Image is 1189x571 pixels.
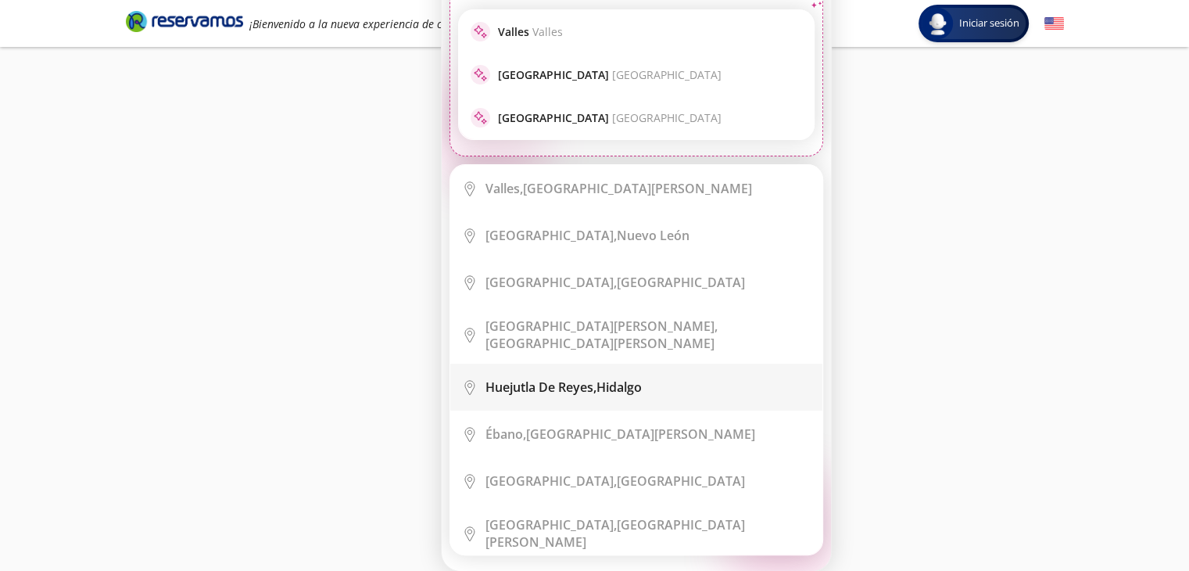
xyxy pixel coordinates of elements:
[498,67,722,82] p: [GEOGRAPHIC_DATA]
[485,318,811,352] div: [GEOGRAPHIC_DATA][PERSON_NAME]
[485,472,745,490] div: [GEOGRAPHIC_DATA]
[1044,14,1064,34] button: English
[485,180,752,197] div: [GEOGRAPHIC_DATA][PERSON_NAME]
[485,274,745,291] div: [GEOGRAPHIC_DATA]
[485,180,523,197] b: Valles,
[485,426,526,443] b: Ébano,
[485,318,718,335] b: [GEOGRAPHIC_DATA][PERSON_NAME],
[485,426,755,443] div: [GEOGRAPHIC_DATA][PERSON_NAME]
[126,9,243,38] a: Brand Logo
[485,379,596,396] b: Huejutla de Reyes,
[126,9,243,33] i: Brand Logo
[612,110,722,125] span: [GEOGRAPHIC_DATA]
[612,67,722,82] span: [GEOGRAPHIC_DATA]
[498,110,722,125] p: [GEOGRAPHIC_DATA]
[485,472,617,490] b: [GEOGRAPHIC_DATA],
[485,227,689,244] div: Nuevo León
[532,24,563,39] span: Valles
[485,227,617,244] b: [GEOGRAPHIC_DATA],
[485,274,617,291] b: [GEOGRAPHIC_DATA],
[485,516,617,533] b: [GEOGRAPHIC_DATA],
[498,24,563,39] p: Valles
[485,516,811,551] div: [GEOGRAPHIC_DATA][PERSON_NAME]
[485,379,642,396] div: Hidalgo
[249,16,791,31] em: ¡Bienvenido a la nueva experiencia de compra de Reservamos, una forma más sencilla de comprar tus...
[953,16,1026,31] span: Iniciar sesión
